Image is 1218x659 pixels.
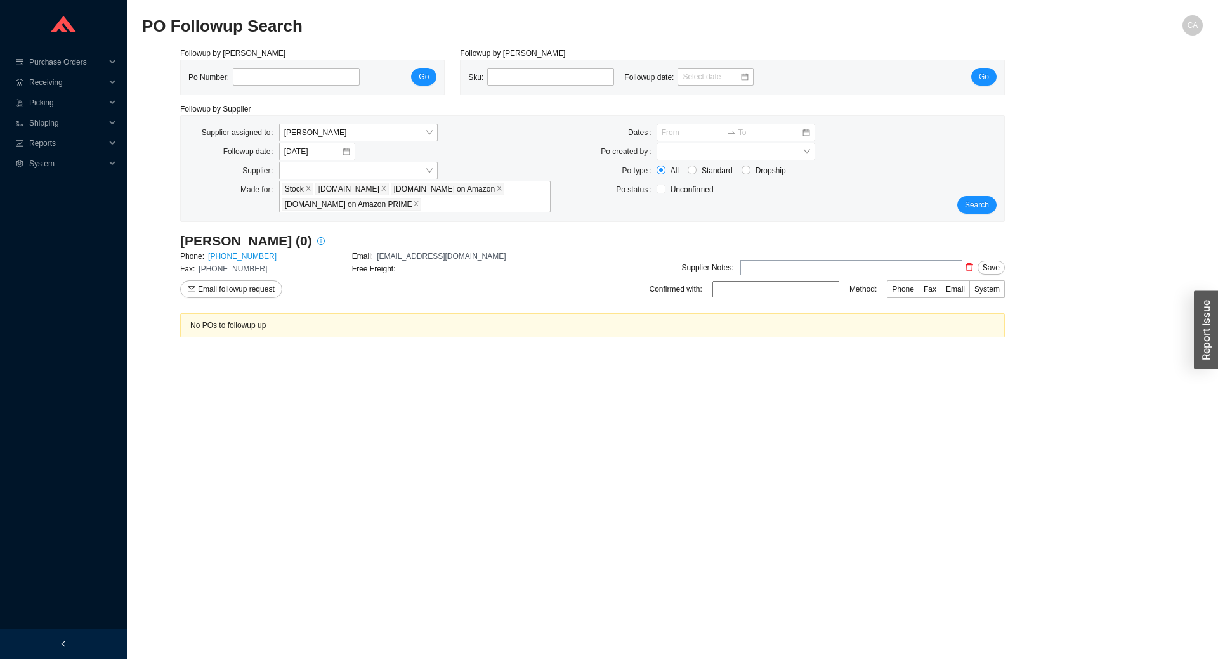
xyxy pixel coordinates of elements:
[180,252,204,261] span: Phone:
[460,49,565,58] span: Followup by [PERSON_NAME]
[29,93,105,113] span: Picking
[285,199,412,210] span: [DOMAIN_NAME] on Amazon PRIME
[188,285,195,294] span: mail
[496,185,502,193] span: close
[15,58,24,66] span: credit-card
[394,183,495,195] span: [DOMAIN_NAME] on Amazon
[628,124,657,141] label: Dates:
[697,164,738,177] span: Standard
[315,183,389,195] span: QualityBath.com
[979,70,989,83] span: Go
[671,185,714,194] span: Unconfirmed
[15,160,24,167] span: setting
[284,124,433,141] span: Chaya Amsel
[305,185,311,193] span: close
[683,70,740,83] input: Select date
[180,49,285,58] span: Followup by [PERSON_NAME]
[665,164,684,177] span: All
[971,68,997,86] button: Go
[180,280,282,298] button: mailEmail followup request
[188,68,370,87] div: Po Number:
[29,72,105,93] span: Receiving
[377,252,506,261] span: [EMAIL_ADDRESS][DOMAIN_NAME]
[924,285,936,294] span: Fax
[419,70,429,83] span: Go
[978,261,1005,275] button: Save
[411,68,436,86] button: Go
[180,105,251,114] span: Followup by Supplier
[312,232,330,250] button: info-circle
[650,280,1005,298] div: Confirmed with: Method:
[965,199,989,211] span: Search
[962,258,976,276] button: delete
[727,128,736,137] span: to
[29,52,105,72] span: Purchase Orders
[190,319,995,332] div: No POs to followup up
[142,15,938,37] h2: PO Followup Search
[352,252,373,261] span: Email:
[15,140,24,147] span: fund
[892,285,914,294] span: Phone
[963,263,976,271] span: delete
[1188,15,1198,36] span: CA
[738,126,801,139] input: To
[682,261,734,274] div: Supplier Notes:
[60,640,67,648] span: left
[662,126,724,139] input: From
[282,183,313,195] span: Stock
[202,124,279,141] label: Supplier assigned to
[313,237,329,245] span: info-circle
[29,113,105,133] span: Shipping
[750,164,791,177] span: Dropship
[727,128,736,137] span: swap-right
[616,181,656,199] label: Po status:
[974,285,1000,294] span: System
[381,185,387,193] span: close
[983,261,1000,274] span: Save
[199,264,267,273] span: [PHONE_NUMBER]
[413,200,419,208] span: close
[29,133,105,153] span: Reports
[468,68,764,87] div: Sku: Followup date:
[223,143,279,160] label: Followup date:
[208,252,277,261] a: [PHONE_NUMBER]
[601,143,656,160] label: Po created by:
[242,162,278,179] label: Supplier:
[352,264,396,273] span: Free Freight:
[391,183,504,195] span: QualityBath.com on Amazon
[240,181,279,199] label: Made for:
[285,183,304,195] span: Stock
[957,196,997,214] button: Search
[318,183,379,195] span: [DOMAIN_NAME]
[946,285,965,294] span: Email
[198,283,275,296] span: Email followup request
[284,145,341,158] input: 9/17/2025
[29,153,105,174] span: System
[282,198,422,211] span: QualityBath.com on Amazon PRIME
[622,162,657,179] label: Po type:
[180,264,195,273] span: Fax:
[180,232,312,250] h3: [PERSON_NAME] (0)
